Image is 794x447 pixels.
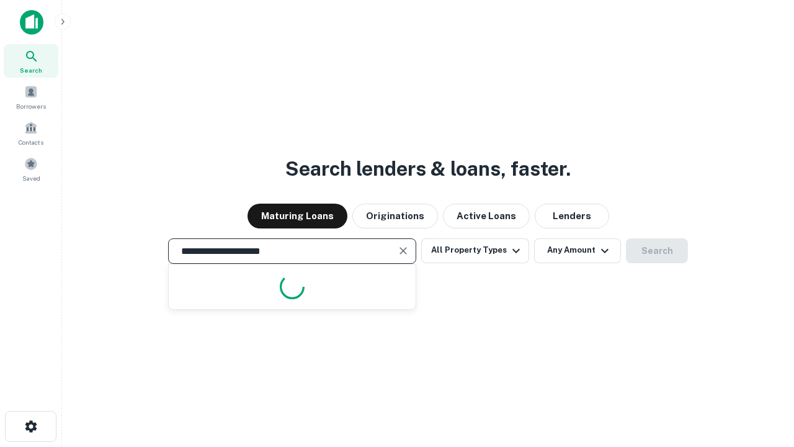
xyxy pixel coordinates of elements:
[4,152,58,186] a: Saved
[16,101,46,111] span: Borrowers
[4,116,58,150] a: Contacts
[395,242,412,260] button: Clear
[19,137,43,147] span: Contacts
[20,65,42,75] span: Search
[352,204,438,228] button: Originations
[4,80,58,114] a: Borrowers
[4,44,58,78] a: Search
[443,204,530,228] button: Active Loans
[22,173,40,183] span: Saved
[732,348,794,407] iframe: Chat Widget
[535,204,609,228] button: Lenders
[20,10,43,35] img: capitalize-icon.png
[285,154,571,184] h3: Search lenders & loans, faster.
[421,238,529,263] button: All Property Types
[534,238,621,263] button: Any Amount
[248,204,347,228] button: Maturing Loans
